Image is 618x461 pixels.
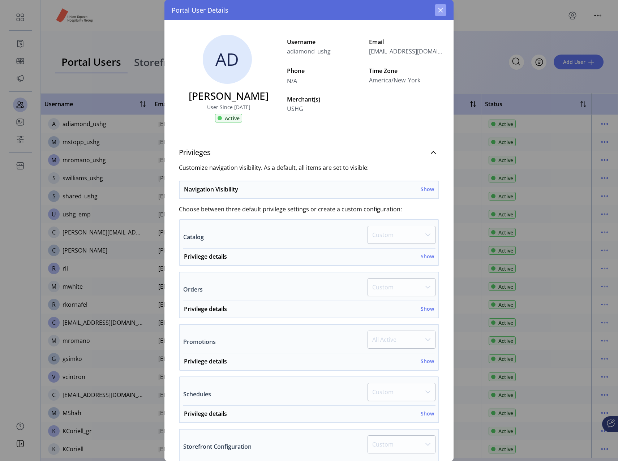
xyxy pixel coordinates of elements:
span: Phone [287,66,363,75]
h6: Privilege details [184,252,227,261]
span: Privileges [179,149,211,156]
label: Customize navigation visibility. As a default, all items are set to visible: [179,163,439,172]
label: Merchant(s) [287,95,363,104]
h6: Show [421,410,434,417]
a: Privilege detailsShow [180,305,438,318]
span: America/New_York [369,76,420,85]
a: Navigation VisibilityShow [180,185,438,198]
h6: Privilege details [184,305,227,313]
label: Choose between three default privilege settings or create a custom configuration: [179,205,439,214]
h6: Show [421,185,434,193]
h6: Privilege details [184,357,227,366]
h3: [PERSON_NAME] [189,88,269,103]
span: Active [225,115,240,122]
h6: Navigation Visibility [184,185,238,194]
span: [EMAIL_ADDRESS][DOMAIN_NAME] [369,47,445,56]
span: Portal User Details [172,5,228,15]
label: User Since [DATE] [207,103,250,111]
a: Privilege detailsShow [180,409,438,422]
span: USHG [287,104,303,113]
label: Storefront Configuration [183,442,252,451]
span: adiamond_ushg [287,47,331,56]
h6: Privilege details [184,409,227,418]
h6: Show [421,357,434,365]
label: Time Zone [369,66,445,75]
a: Privilege detailsShow [180,252,438,265]
label: Promotions [183,337,216,346]
h6: Show [421,253,434,260]
span: AD [215,46,239,72]
h6: Show [421,305,434,313]
a: Privilege detailsShow [180,357,438,370]
a: Privileges [179,145,439,160]
span: N/A [287,75,363,85]
label: Catalog [183,233,204,241]
label: Schedules [183,390,211,398]
label: Orders [183,285,203,294]
label: Email [369,38,445,46]
label: Username [287,38,363,46]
